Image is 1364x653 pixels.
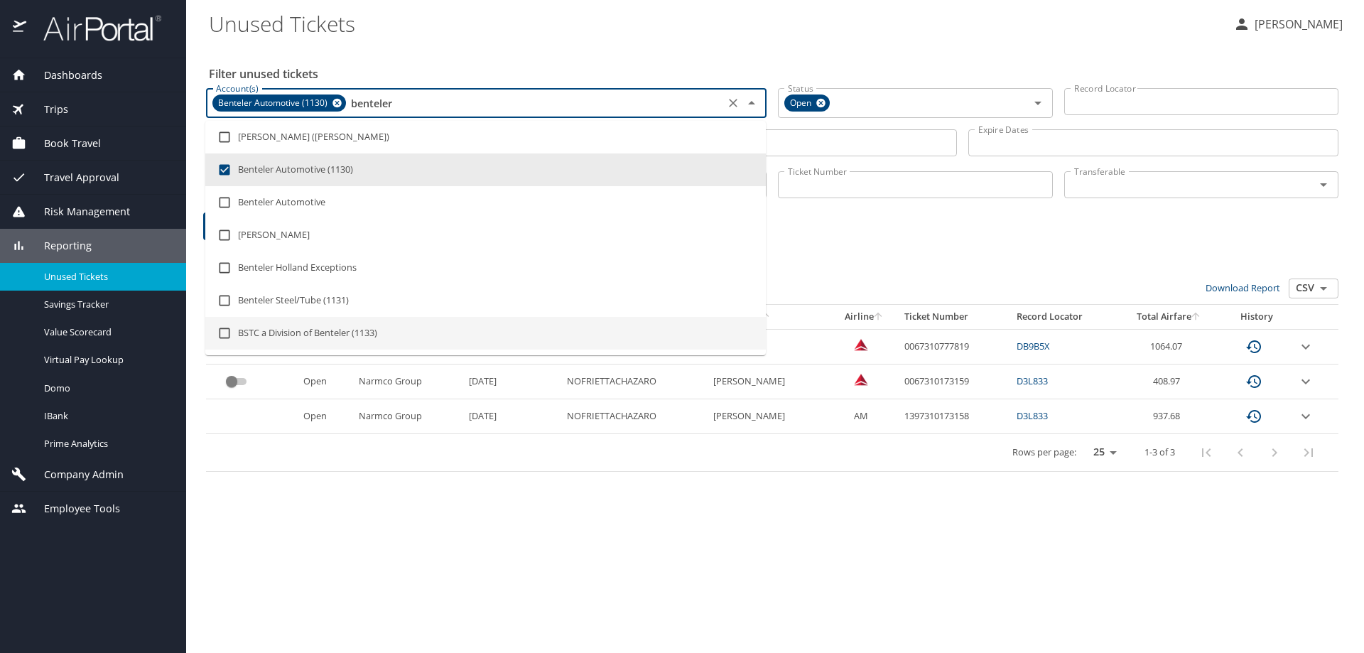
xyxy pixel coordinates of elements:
th: Airline [829,305,898,329]
th: History [1221,305,1292,329]
li: BSTC a Division of Benteler (1133) [205,317,766,350]
td: 0067310777819 [899,329,1011,364]
td: [PERSON_NAME] [708,399,830,434]
div: Benteler Automotive (1130) [212,95,346,112]
th: First Name [708,305,830,329]
td: NOFRIETTACHAZARO [561,365,708,399]
span: Benteler Automotive (1130) [212,96,336,111]
td: [PERSON_NAME] [708,365,830,399]
button: Filter [203,212,250,240]
p: 1-3 of 3 [1144,448,1175,457]
span: Employee Tools [26,501,120,517]
td: 937.68 [1117,399,1221,434]
td: OSCARLIN [708,329,830,364]
a: DB9B5X [1017,340,1049,352]
p: Rows per page: [1012,448,1076,457]
span: Value Scorecard [44,325,169,339]
img: Delta Airlines [854,372,868,387]
th: Record Locator [1011,305,1117,329]
h1: Unused Tickets [209,1,1222,45]
td: 408.97 [1117,365,1221,399]
img: airportal-logo.png [28,14,161,42]
img: icon-airportal.png [13,14,28,42]
span: Open [784,96,820,111]
a: D3L833 [1017,374,1048,387]
td: Narmco Group [353,399,463,434]
td: 1397310173158 [899,399,1011,434]
button: Open [1314,279,1333,298]
li: [PERSON_NAME] [205,219,766,252]
button: Open [1028,93,1048,113]
li: Benteler Holland Exceptions [205,252,766,284]
p: [PERSON_NAME] [1250,16,1343,33]
button: expand row [1297,408,1314,425]
span: Savings Tracker [44,298,169,311]
a: Download Report [1206,281,1280,294]
span: Virtual Pay Lookup [44,353,169,367]
span: Prime Analytics [44,437,169,450]
button: sort [874,313,884,322]
button: expand row [1297,338,1314,355]
table: custom pagination table [206,305,1338,472]
button: expand row [1297,373,1314,390]
li: [PERSON_NAME] ([PERSON_NAME]) [205,121,766,153]
td: 0067310173159 [899,365,1011,399]
span: AM [854,409,868,422]
button: [PERSON_NAME] [1228,11,1348,37]
span: Unused Tickets [44,270,169,284]
li: Benteler Automotive (1130) [205,153,766,186]
span: Risk Management [26,204,130,220]
img: Delta Airlines [854,338,868,352]
button: Clear [723,93,743,113]
th: Ticket Number [899,305,1011,329]
li: Benteler Steel/Tube (1131) [205,284,766,317]
h2: Filter unused tickets [209,63,1341,85]
td: NOFRIETTACHAZARO [561,399,708,434]
li: Benteler Automotive [205,186,766,219]
button: sort [1191,313,1201,322]
button: Open [1314,175,1333,195]
td: Narmco Group [353,365,463,399]
div: Open [784,95,830,112]
span: Trips [26,102,68,117]
th: Total Airfare [1117,305,1221,329]
td: Open [298,365,353,399]
span: Company Admin [26,467,124,482]
td: Open [298,399,353,434]
a: D3L833 [1017,409,1048,422]
span: Book Travel [26,136,101,151]
span: Domo [44,382,169,395]
span: IBank [44,409,169,423]
span: Dashboards [26,68,102,83]
td: [DATE] [463,365,561,399]
td: [DATE] [463,399,561,434]
span: Reporting [26,238,92,254]
td: 1064.07 [1117,329,1221,364]
span: Travel Approval [26,170,119,185]
h3: 3 Results [206,254,1338,279]
button: Close [742,93,762,113]
select: rows per page [1082,442,1122,463]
